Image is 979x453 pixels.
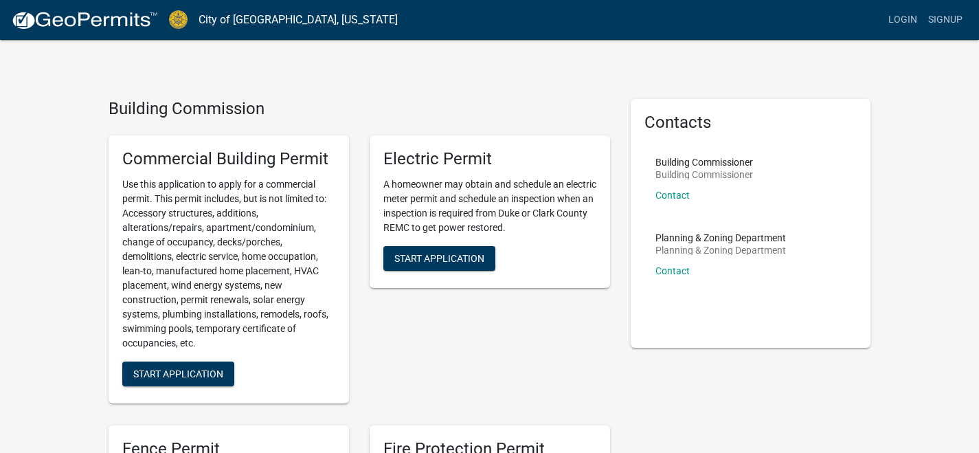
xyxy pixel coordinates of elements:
[122,362,234,386] button: Start Application
[883,7,923,33] a: Login
[383,246,495,271] button: Start Application
[122,149,335,169] h5: Commercial Building Permit
[383,177,596,235] p: A homeowner may obtain and schedule an electric meter permit and schedule an inspection when an i...
[394,252,484,263] span: Start Application
[655,265,690,276] a: Contact
[169,10,188,29] img: City of Jeffersonville, Indiana
[122,177,335,351] p: Use this application to apply for a commercial permit. This permit includes, but is not limited t...
[655,190,690,201] a: Contact
[655,170,753,179] p: Building Commissioner
[923,7,968,33] a: Signup
[109,99,610,119] h4: Building Commission
[655,157,753,167] p: Building Commissioner
[655,245,786,255] p: Planning & Zoning Department
[383,149,596,169] h5: Electric Permit
[133,368,223,379] span: Start Application
[644,113,857,133] h5: Contacts
[199,8,398,32] a: City of [GEOGRAPHIC_DATA], [US_STATE]
[655,233,786,243] p: Planning & Zoning Department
